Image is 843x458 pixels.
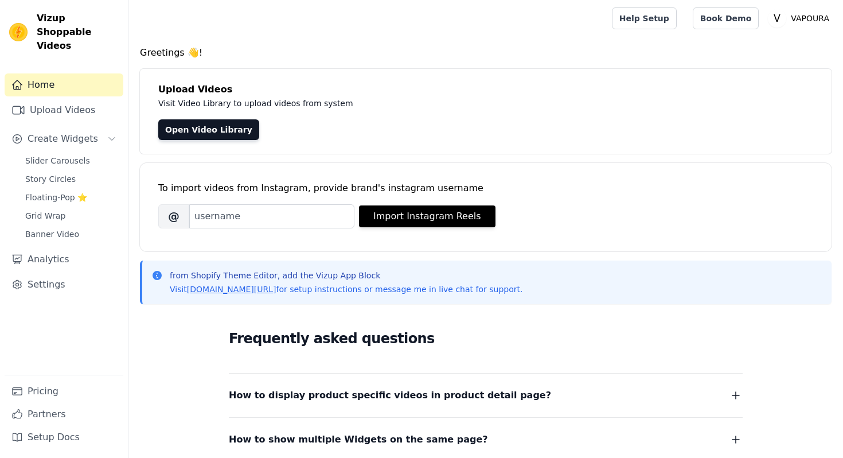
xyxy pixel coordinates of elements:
h2: Frequently asked questions [229,327,743,350]
div: To import videos from Instagram, provide brand's instagram username [158,181,813,195]
a: Open Video Library [158,119,259,140]
a: Banner Video [18,226,123,242]
p: from Shopify Theme Editor, add the Vizup App Block [170,270,522,281]
a: Pricing [5,380,123,403]
a: Analytics [5,248,123,271]
h4: Upload Videos [158,83,813,96]
a: Floating-Pop ⭐ [18,189,123,205]
span: Banner Video [25,228,79,240]
span: Grid Wrap [25,210,65,222]
input: username [189,204,354,228]
button: Import Instagram Reels [359,205,495,227]
a: Settings [5,273,123,296]
button: Create Widgets [5,127,123,150]
span: How to show multiple Widgets on the same page? [229,432,488,448]
p: VAPOURA [786,8,834,29]
h4: Greetings 👋! [140,46,832,60]
a: Book Demo [693,7,759,29]
span: @ [158,204,189,228]
button: V VAPOURA [768,8,834,29]
a: Story Circles [18,171,123,187]
button: How to show multiple Widgets on the same page? [229,432,743,448]
a: Slider Carousels [18,153,123,169]
button: How to display product specific videos in product detail page? [229,387,743,403]
p: Visit for setup instructions or message me in live chat for support. [170,284,522,295]
a: Grid Wrap [18,208,123,224]
text: V [774,13,780,24]
a: Setup Docs [5,426,123,449]
span: Create Widgets [28,132,98,146]
a: Home [5,73,123,96]
span: Story Circles [25,173,76,185]
span: Floating-Pop ⭐ [25,192,87,203]
p: Visit Video Library to upload videos from system [158,96,672,110]
a: Help Setup [612,7,677,29]
a: [DOMAIN_NAME][URL] [187,285,276,294]
span: Vizup Shoppable Videos [37,11,119,53]
span: How to display product specific videos in product detail page? [229,387,551,403]
a: Partners [5,403,123,426]
img: Vizup [9,23,28,41]
a: Upload Videos [5,99,123,122]
span: Slider Carousels [25,155,90,166]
